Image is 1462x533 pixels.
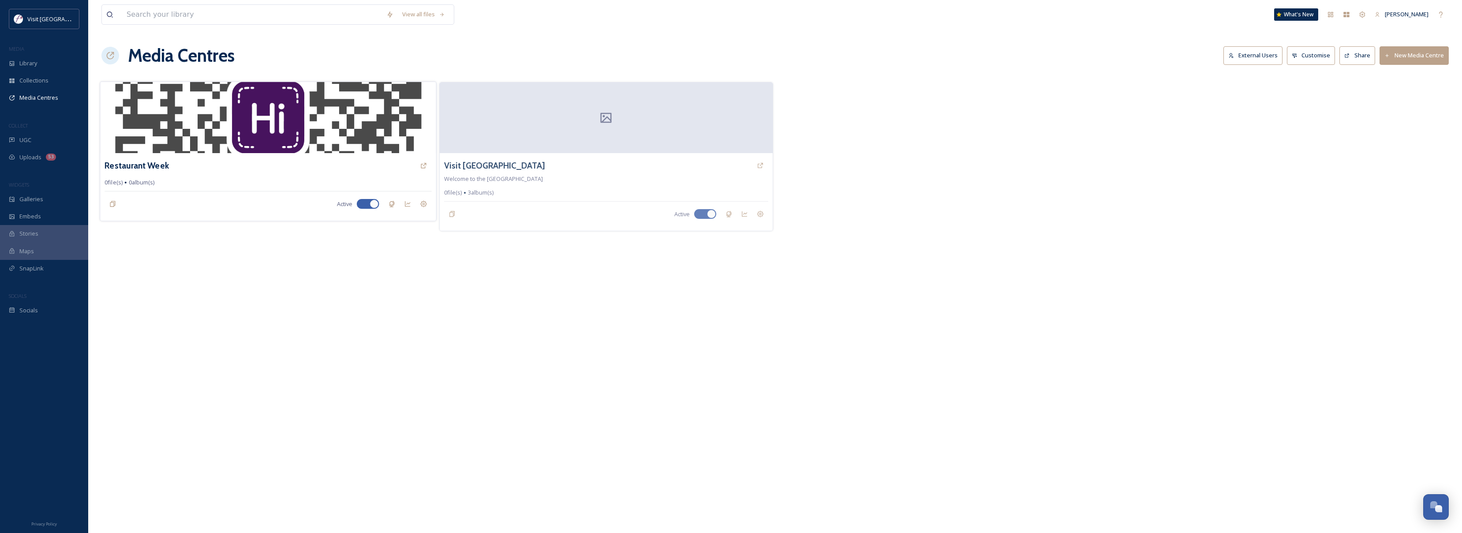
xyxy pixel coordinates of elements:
[19,59,37,68] span: Library
[129,178,155,187] span: 0 album(s)
[19,153,41,161] span: Uploads
[674,210,690,218] span: Active
[31,518,57,529] a: Privacy Policy
[122,5,382,24] input: Search your library
[19,76,49,85] span: Collections
[1274,8,1318,21] a: What's New
[19,306,38,315] span: Socials
[19,212,41,221] span: Embeds
[1385,10,1428,18] span: [PERSON_NAME]
[337,200,352,208] span: Active
[46,154,56,161] div: 53
[19,247,34,255] span: Maps
[1223,46,1287,64] a: External Users
[1423,494,1449,520] button: Open Chat
[9,45,24,52] span: MEDIA
[9,122,28,129] span: COLLECT
[1287,46,1340,64] a: Customise
[19,136,31,144] span: UGC
[105,178,122,187] span: 0 file(s)
[398,6,449,23] a: View all files
[19,195,43,203] span: Galleries
[19,94,58,102] span: Media Centres
[27,15,96,23] span: Visit [GEOGRAPHIC_DATA]
[1380,46,1449,64] button: New Media Centre
[9,293,26,299] span: SOCIALS
[444,159,545,172] a: Visit [GEOGRAPHIC_DATA]
[14,15,23,23] img: visitfairfieldca_logo.jpeg
[128,42,235,69] h1: Media Centres
[9,181,29,188] span: WIDGETS
[1223,46,1283,64] button: External Users
[31,521,57,527] span: Privacy Policy
[1339,46,1375,64] button: Share
[444,188,462,197] span: 0 file(s)
[100,82,436,153] img: Anand.png
[444,175,543,183] span: Welcome to the [GEOGRAPHIC_DATA]
[1370,6,1433,23] a: [PERSON_NAME]
[19,229,38,238] span: Stories
[468,188,494,197] span: 3 album(s)
[19,264,44,273] span: SnapLink
[1287,46,1335,64] button: Customise
[105,159,168,172] a: Restaurant Week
